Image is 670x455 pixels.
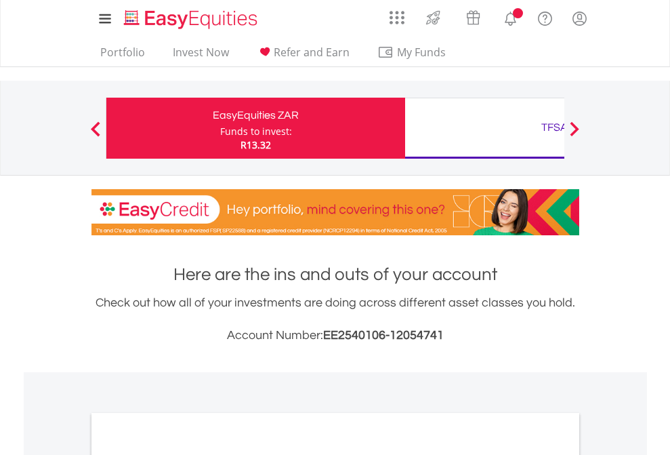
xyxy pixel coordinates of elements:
span: R13.32 [240,138,271,151]
a: FAQ's and Support [528,3,562,31]
div: Check out how all of your investments are doing across different asset classes you hold. [91,294,579,345]
a: Home page [119,3,263,31]
span: Refer and Earn [274,45,350,60]
div: Funds to invest: [220,125,292,138]
img: vouchers-v2.svg [462,7,484,28]
a: Notifications [493,3,528,31]
a: Vouchers [453,3,493,28]
a: Portfolio [95,45,150,66]
div: EasyEquities ZAR [114,106,397,125]
a: Refer and Earn [251,45,355,66]
a: My Profile [562,3,597,33]
h3: Account Number: [91,326,579,345]
img: thrive-v2.svg [422,7,444,28]
span: EE2540106-12054741 [323,329,444,342]
button: Previous [82,128,109,142]
img: EasyEquities_Logo.png [121,8,263,31]
img: EasyCredit Promotion Banner [91,189,579,235]
span: My Funds [377,43,466,61]
a: Invest Now [167,45,234,66]
img: grid-menu-icon.svg [390,10,404,25]
a: AppsGrid [381,3,413,25]
h1: Here are the ins and outs of your account [91,262,579,287]
button: Next [561,128,588,142]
